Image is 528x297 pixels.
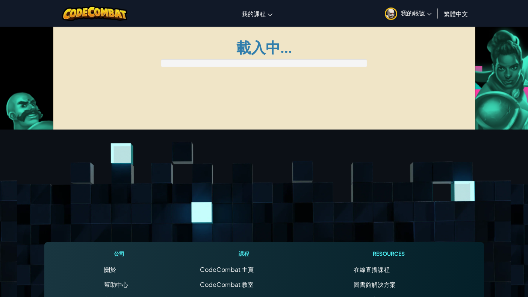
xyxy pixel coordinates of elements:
[242,10,266,18] span: 我的課程
[385,8,397,20] img: avatar
[58,40,471,56] h1: 載入中…
[401,9,432,17] span: 我的帳號
[62,6,128,21] img: CodeCombat logo
[200,265,254,273] span: CodeCombat 主頁
[354,250,424,258] h1: Resources
[354,265,390,273] a: 在線直播課程
[238,3,276,24] a: 我的課程
[440,3,472,24] a: 繁體中文
[200,280,254,288] a: CodeCombat 教室
[200,250,288,258] h1: 課程
[104,280,128,288] a: 幫助中心
[354,280,396,288] a: 圖書館解決方案
[444,10,468,18] span: 繁體中文
[104,265,116,273] a: 關於
[104,250,134,258] h1: 公司
[381,2,436,25] a: 我的帳號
